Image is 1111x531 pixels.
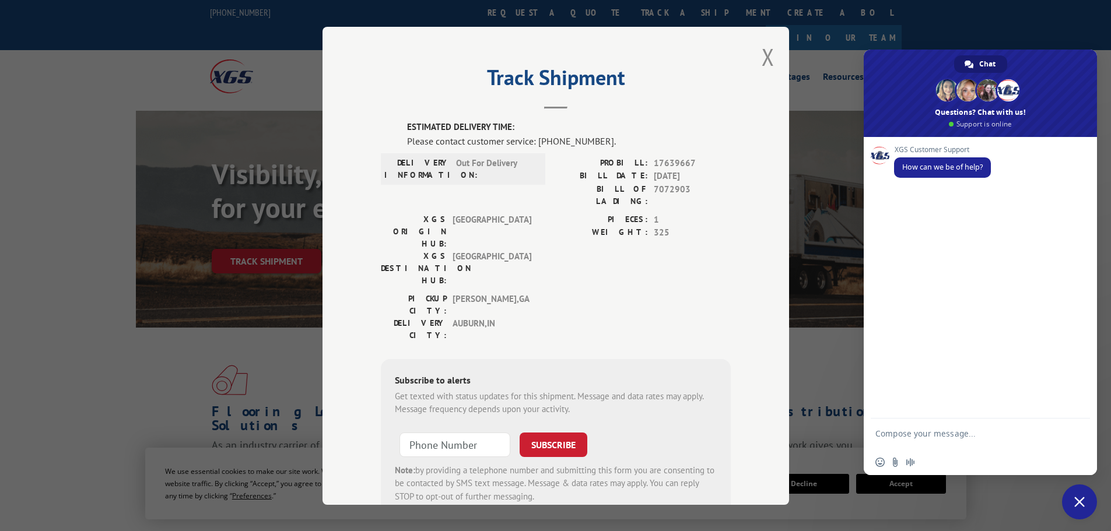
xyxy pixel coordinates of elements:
textarea: Compose your message... [875,428,1060,449]
span: How can we be of help? [902,162,983,172]
span: Chat [979,55,996,73]
div: Close chat [1062,484,1097,519]
span: 7072903 [654,182,731,207]
button: Close modal [762,41,774,72]
input: Phone Number [399,432,510,456]
span: Insert an emoji [875,458,885,467]
div: by providing a telephone number and submitting this form you are consenting to be contacted by SM... [395,463,717,503]
span: [GEOGRAPHIC_DATA] [453,213,531,249]
span: [PERSON_NAME] , GA [453,292,531,317]
span: Audio message [906,458,915,467]
label: PROBILL: [556,156,648,170]
span: Send a file [891,458,900,467]
span: 17639667 [654,156,731,170]
span: 325 [654,226,731,240]
span: AUBURN , IN [453,317,531,341]
label: XGS DESTINATION HUB: [381,249,447,286]
label: DELIVERY CITY: [381,317,447,341]
h2: Track Shipment [381,69,731,92]
label: WEIGHT: [556,226,648,240]
div: Get texted with status updates for this shipment. Message and data rates may apply. Message frequ... [395,389,717,416]
span: [GEOGRAPHIC_DATA] [453,249,531,286]
span: 1 [654,213,731,226]
span: Out For Delivery [456,156,535,181]
label: ESTIMATED DELIVERY TIME: [407,121,731,134]
div: Chat [954,55,1007,73]
span: [DATE] [654,170,731,183]
span: XGS Customer Support [894,146,991,154]
div: Subscribe to alerts [395,372,717,389]
label: PIECES: [556,213,648,226]
label: XGS ORIGIN HUB: [381,213,447,249]
label: PICKUP CITY: [381,292,447,317]
div: Please contact customer service: [PHONE_NUMBER]. [407,133,731,147]
button: SUBSCRIBE [520,432,587,456]
label: DELIVERY INFORMATION: [384,156,450,181]
label: BILL OF LADING: [556,182,648,207]
label: BILL DATE: [556,170,648,183]
strong: Note: [395,464,415,475]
